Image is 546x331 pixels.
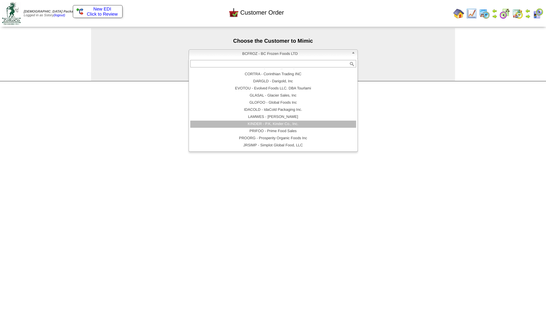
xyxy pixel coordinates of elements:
li: DARGLD - Darigold, Inc [190,78,356,85]
img: arrowleft.gif [525,8,530,14]
img: arrowright.gif [525,14,530,19]
span: New EDI [93,6,111,12]
img: cust_order.png [228,7,239,18]
li: LAMWES - [PERSON_NAME] [190,113,356,121]
img: calendarprod.gif [479,8,490,19]
span: Logged in as Sstory [24,10,80,17]
img: line_graph.gif [466,8,477,19]
li: SONEND - [PERSON_NAME] Endeavors, LLC DBA HUNDY [190,149,356,156]
li: IDACOLD - IdaCold Packaging Inc. [190,106,356,113]
span: Customer Order [240,9,284,16]
a: (logout) [53,14,65,17]
span: BCFROZ - BC Frozen Foods LTD [192,50,349,58]
span: Choose the Customer to Mimic [233,38,313,44]
span: [DEMOGRAPHIC_DATA] Packaging [24,10,80,14]
li: KINDER - P.K, Kinder Co., Inc. [190,121,356,128]
a: New EDI Click to Review [77,6,119,17]
span: Click to Review [77,12,119,17]
li: GLOFOO - Global Foods Inc [190,99,356,106]
img: arrowright.gif [492,14,497,19]
img: ediSmall.gif [77,8,83,15]
li: EVOTOU - Evolved Foods LLC. DBA Tourlami [190,85,356,92]
img: home.gif [453,8,464,19]
li: PROORG - Prosperity Organic Foods Inc [190,135,356,142]
li: JRSIMP - Simplot Global Food, LLC [190,142,356,149]
li: GLASAL - Glacier Sales, Inc [190,92,356,99]
li: CORTRA - Corinthian Trading INC [190,71,356,78]
li: PRIFOO - Prime Food Sales [190,128,356,135]
img: calendarinout.gif [512,8,523,19]
img: calendarcustomer.gif [532,8,543,19]
img: arrowleft.gif [492,8,497,14]
img: zoroco-logo-small.webp [2,2,21,25]
img: calendarblend.gif [499,8,510,19]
